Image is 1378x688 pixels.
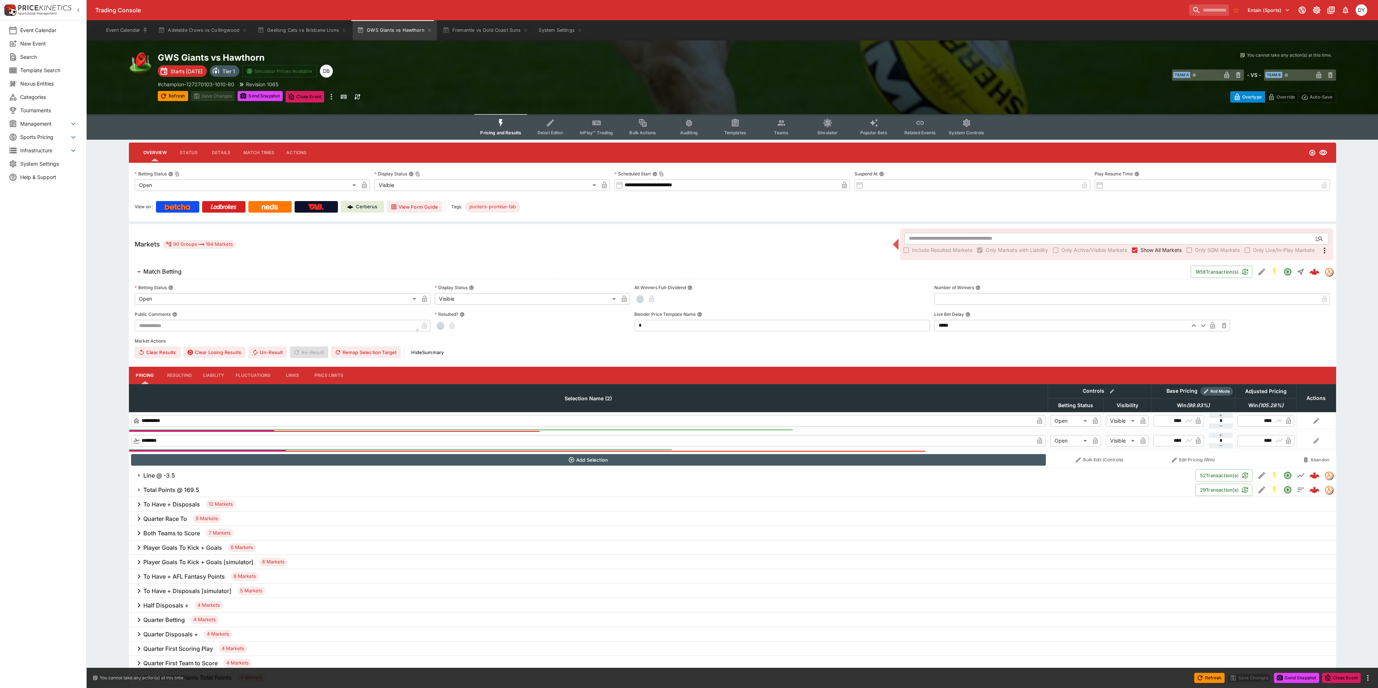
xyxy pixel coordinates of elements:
button: System Settings [534,20,587,40]
span: 4 Markets [223,659,252,667]
div: Open [1050,415,1090,427]
img: TabNZ [308,204,323,210]
span: Detail Editor [538,130,563,135]
p: Display Status [374,171,407,177]
p: Number of Winners [934,284,974,291]
button: Refresh [158,91,188,101]
button: Bulk edit [1107,387,1117,396]
div: tradingmodel [1325,485,1333,494]
span: 9 Markets [193,515,221,522]
h6: To Have + AFL Fantasy Points [143,573,225,580]
em: ( 105.28 %) [1258,401,1283,410]
p: Revision 1065 [246,80,278,88]
th: Adjusted Pricing [1235,384,1297,398]
button: Edit Detail [1255,265,1268,278]
span: Show All Markets [1140,246,1182,254]
button: Line @ -3.5 [129,468,1195,483]
span: 4 Markets [219,645,247,652]
svg: Open [1283,485,1292,494]
img: PriceKinetics Logo [2,3,17,17]
button: Number of Winners [975,285,981,290]
label: Tags: [451,201,462,213]
button: Refresh [1194,673,1225,683]
em: ( 99.93 %) [1187,401,1210,410]
div: Trading Console [95,6,1186,14]
button: View Form Guide [387,201,442,213]
img: tradingmodel [1325,471,1333,479]
span: Selection Name (2) [557,394,620,403]
button: Close Event [286,91,324,103]
span: Auditing [680,130,698,135]
a: cb1d59ee-8f55-4d5b-bc1e-bb3cba24d67f [1307,483,1322,497]
p: All Winners Full-Dividend [634,284,686,291]
h6: - VS - [1247,71,1261,79]
button: Connected to PK [1296,4,1309,17]
p: Betting Status [135,284,167,291]
button: Betting Status [168,285,173,290]
img: Sportsbook Management [18,12,57,15]
button: Details [205,144,238,161]
button: Geelong Cats vs Brisbane Lions [253,20,351,40]
button: more [327,91,336,103]
svg: Open [1283,267,1292,276]
span: Betting Status [1050,401,1101,410]
span: Event Calendar [20,26,78,34]
span: Visibility [1109,401,1146,410]
h6: To Have + Disposals [simulator] [143,587,231,595]
span: 4 Markets [191,616,219,623]
button: Total Points @ 169.5 [129,483,1195,497]
span: InPlay™ Trading [580,130,613,135]
p: Auto-Save [1310,93,1333,101]
span: Tournaments [20,106,78,114]
img: Betcha [165,204,191,210]
div: Start From [1230,91,1336,103]
p: Suspend At [855,171,878,177]
h2: Copy To Clipboard [158,52,747,63]
button: 1858Transaction(s) [1191,266,1252,278]
span: Simulator [817,130,838,135]
p: Blender Price Template Name [634,311,696,317]
span: Pricing and Results [480,130,521,135]
p: Scheduled Start [614,171,651,177]
div: Show/hide Price Roll mode configuration. [1200,387,1233,396]
h6: Quarter First Scoring Play [143,645,213,653]
img: logo-cerberus--red.svg [1309,470,1320,480]
p: Override [1277,93,1295,101]
div: Dylan Brown [320,65,333,78]
h6: Both Teams to Score [143,530,200,537]
div: 90 Groups 194 Markets [166,240,233,249]
span: Win(99.93%) [1169,401,1218,410]
button: No Bookmarks [1230,4,1242,16]
div: Open [135,179,359,191]
img: logo-cerberus--red.svg [1309,267,1320,277]
button: Open [1281,265,1294,278]
span: 6 Markets [228,544,256,551]
button: Liability [197,367,230,384]
p: Overtype [1242,93,1262,101]
div: 36f9614c-41b3-4129-a337-3d649f7d6c0b [1309,267,1320,277]
span: punters-promise-tab [465,203,520,210]
span: 6 Markets [259,558,287,566]
button: Clear Results [135,347,181,358]
button: more [1364,674,1372,682]
svg: Open [1283,471,1292,480]
button: Simulator Prices Available [242,65,317,77]
img: logo-cerberus--red.svg [1309,485,1320,495]
span: System Settings [20,160,78,167]
button: Notifications [1339,4,1352,17]
div: Visible [435,293,619,305]
p: Live Bet Delay [934,311,964,317]
p: Play Resume Time [1095,171,1133,177]
img: tradingmodel [1325,486,1333,494]
button: Edit Detail [1255,469,1268,482]
span: New Event [20,40,78,47]
button: Event Calendar [102,20,152,40]
svg: Open [1309,149,1316,156]
img: PriceKinetics [18,5,71,10]
h6: Line @ -3.5 [143,472,175,479]
button: SGM Enabled [1268,469,1281,482]
label: View on : [135,201,153,213]
button: Copy To Clipboard [175,171,180,177]
span: Team B [1265,72,1282,78]
button: Match Betting [129,265,1191,279]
